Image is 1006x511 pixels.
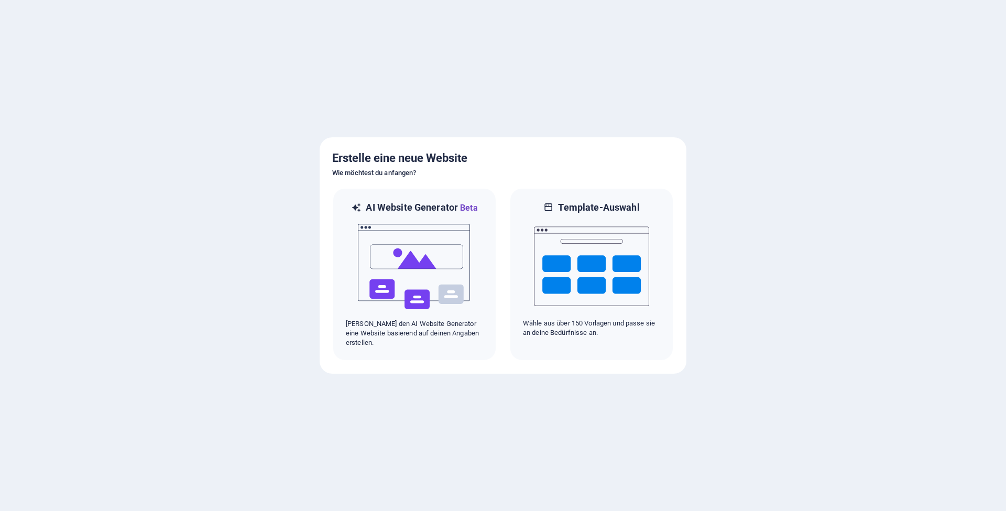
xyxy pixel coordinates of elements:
[332,150,674,167] h5: Erstelle eine neue Website
[458,203,478,213] span: Beta
[332,167,674,179] h6: Wie möchtest du anfangen?
[346,319,483,347] p: [PERSON_NAME] den AI Website Generator eine Website basierend auf deinen Angaben erstellen.
[357,214,472,319] img: ai
[332,188,497,361] div: AI Website GeneratorBetaai[PERSON_NAME] den AI Website Generator eine Website basierend auf deine...
[558,201,639,214] h6: Template-Auswahl
[523,319,660,338] p: Wähle aus über 150 Vorlagen und passe sie an deine Bedürfnisse an.
[509,188,674,361] div: Template-AuswahlWähle aus über 150 Vorlagen und passe sie an deine Bedürfnisse an.
[366,201,477,214] h6: AI Website Generator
